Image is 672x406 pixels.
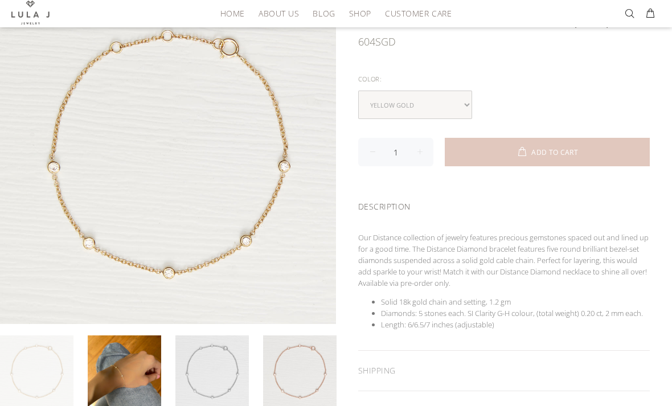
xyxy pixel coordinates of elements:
div: SGD [358,30,650,53]
li: Length: 6/6.5/7 inches (adjustable) [381,319,650,330]
span: About Us [259,9,299,18]
li: Solid 18k gold chain and setting, 1.2 gm [381,296,650,307]
a: About Us [252,5,306,22]
span: ADD TO CART [531,149,578,156]
button: ADD TO CART [445,138,650,166]
p: Our Distance collection of jewelry features precious gemstones spaced out and lined up for a good... [358,232,650,289]
li: Diamonds: 5 stones each. SI Clarity G-H colour, (total weight) 0.20 ct, 2 mm each. [381,307,650,319]
div: Color: [358,72,650,87]
div: DESCRIPTION [358,187,650,223]
a: Shop [342,5,378,22]
a: Customer Care [378,5,452,22]
a: HOME [214,5,252,22]
span: 604 [358,30,375,53]
span: Blog [313,9,335,18]
div: SHIPPING [358,351,650,391]
span: Shop [349,9,371,18]
span: Customer Care [385,9,452,18]
a: Blog [306,5,342,22]
span: HOME [220,9,245,18]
